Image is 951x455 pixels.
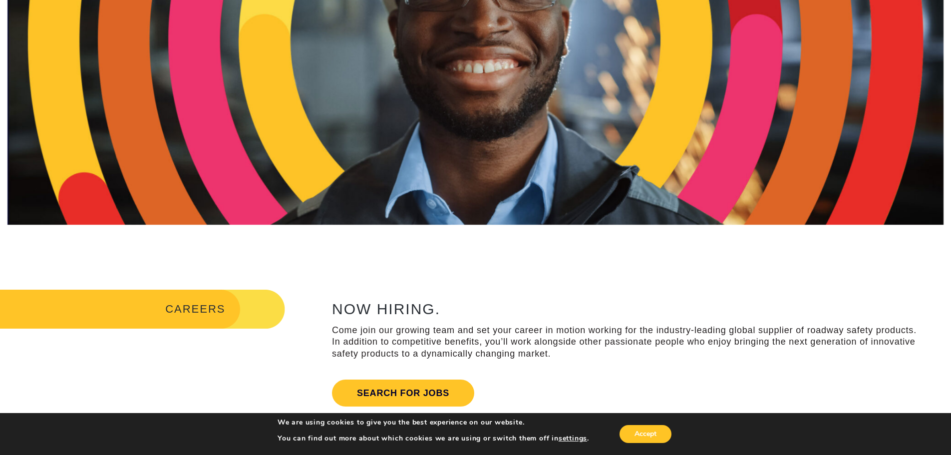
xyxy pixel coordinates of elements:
[278,418,589,427] p: We are using cookies to give you the best experience on our website.
[278,434,589,443] p: You can find out more about which cookies we are using or switch them off in .
[332,380,474,407] a: Search for jobs
[559,434,587,443] button: settings
[620,425,671,443] button: Accept
[332,301,924,317] h2: NOW HIRING.
[332,325,924,360] p: Come join our growing team and set your career in motion working for the industry-leading global ...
